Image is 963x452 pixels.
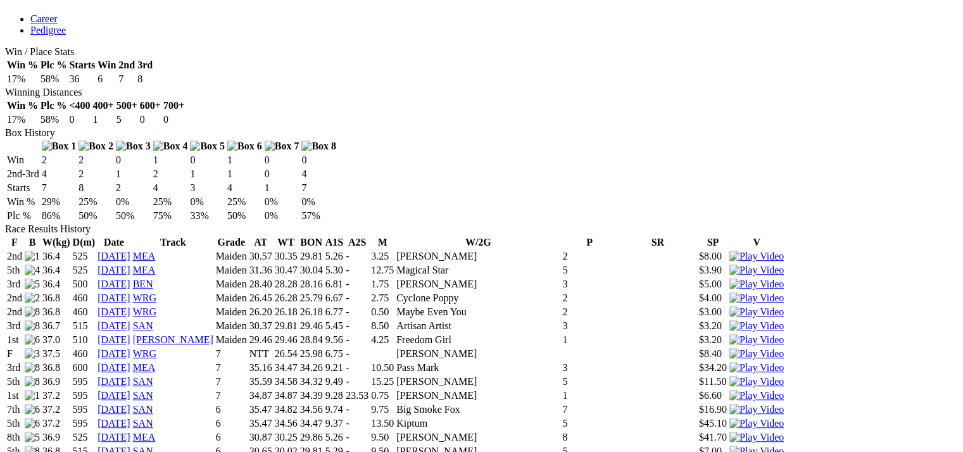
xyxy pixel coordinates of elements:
[729,348,784,359] a: Watch Replay on Watchdog
[115,196,151,208] td: 0%
[6,182,40,194] td: Starts
[25,404,40,415] img: 6
[299,320,324,332] td: 29.46
[133,320,153,331] a: SAN
[562,334,617,346] td: 1
[562,306,617,318] td: 2
[729,404,784,415] img: Play Video
[72,375,96,388] td: 595
[133,279,153,289] a: BEN
[274,306,298,318] td: 26.18
[264,168,300,180] td: 0
[98,362,130,373] a: [DATE]
[729,292,784,303] a: Watch Replay on Watchdog
[41,182,77,194] td: 7
[30,25,66,35] a: Pedigree
[274,264,298,277] td: 30.47
[6,59,39,72] th: Win %
[118,73,135,85] td: 7
[6,361,23,374] td: 3rd
[98,404,130,415] a: [DATE]
[139,99,161,112] th: 600+
[299,375,324,388] td: 34.32
[97,73,116,85] td: 6
[215,334,248,346] td: Maiden
[301,210,337,222] td: 57%
[370,306,394,318] td: 0.50
[227,196,263,208] td: 25%
[6,99,39,112] th: Win %
[274,348,298,360] td: 26.54
[78,210,114,222] td: 50%
[190,141,225,152] img: Box 5
[189,154,225,166] td: 0
[249,278,273,291] td: 28.40
[698,264,727,277] td: $3.90
[153,168,189,180] td: 2
[115,210,151,222] td: 50%
[249,236,273,249] th: AT
[729,251,784,262] img: Play Video
[396,292,560,304] td: Cyclone Poppy
[68,99,91,112] th: <400
[40,99,67,112] th: Plc %
[299,264,324,277] td: 30.04
[6,320,23,332] td: 3rd
[25,432,40,443] img: 5
[274,361,298,374] td: 34.47
[78,154,114,166] td: 2
[729,404,784,415] a: Watch Replay on Watchdog
[345,250,369,263] td: -
[301,168,337,180] td: 4
[92,99,115,112] th: 400+
[42,264,71,277] td: 36.4
[325,320,344,332] td: 5.45
[133,418,153,429] a: SAN
[115,168,151,180] td: 1
[729,362,784,373] a: Watch Replay on Watchdog
[79,141,113,152] img: Box 2
[249,361,273,374] td: 35.16
[698,236,727,249] th: SP
[729,306,784,318] img: Play Video
[729,334,784,345] a: Watch Replay on Watchdog
[370,320,394,332] td: 8.50
[153,182,189,194] td: 4
[396,264,560,277] td: Magical Star
[264,154,300,166] td: 0
[370,278,394,291] td: 1.75
[41,168,77,180] td: 4
[163,99,185,112] th: 700+
[137,73,153,85] td: 8
[189,210,225,222] td: 33%
[72,292,96,304] td: 460
[6,375,23,388] td: 5th
[562,278,617,291] td: 3
[137,59,153,72] th: 3rd
[215,361,248,374] td: 7
[78,196,114,208] td: 25%
[274,320,298,332] td: 29.81
[325,250,344,263] td: 5.26
[325,348,344,360] td: 6.75
[729,265,784,275] a: Watch Replay on Watchdog
[215,320,248,332] td: Maiden
[189,196,225,208] td: 0%
[132,236,214,249] th: Track
[729,390,784,401] a: Watch Replay on Watchdog
[299,334,324,346] td: 28.84
[25,390,40,401] img: 1
[227,141,262,152] img: Box 6
[299,348,324,360] td: 25.98
[42,375,71,388] td: 36.9
[562,361,617,374] td: 3
[118,59,135,72] th: 2nd
[72,334,96,346] td: 510
[215,236,248,249] th: Grade
[98,334,130,345] a: [DATE]
[299,278,324,291] td: 28.16
[299,236,324,249] th: BON
[264,182,300,194] td: 1
[249,375,273,388] td: 35.59
[139,113,161,126] td: 0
